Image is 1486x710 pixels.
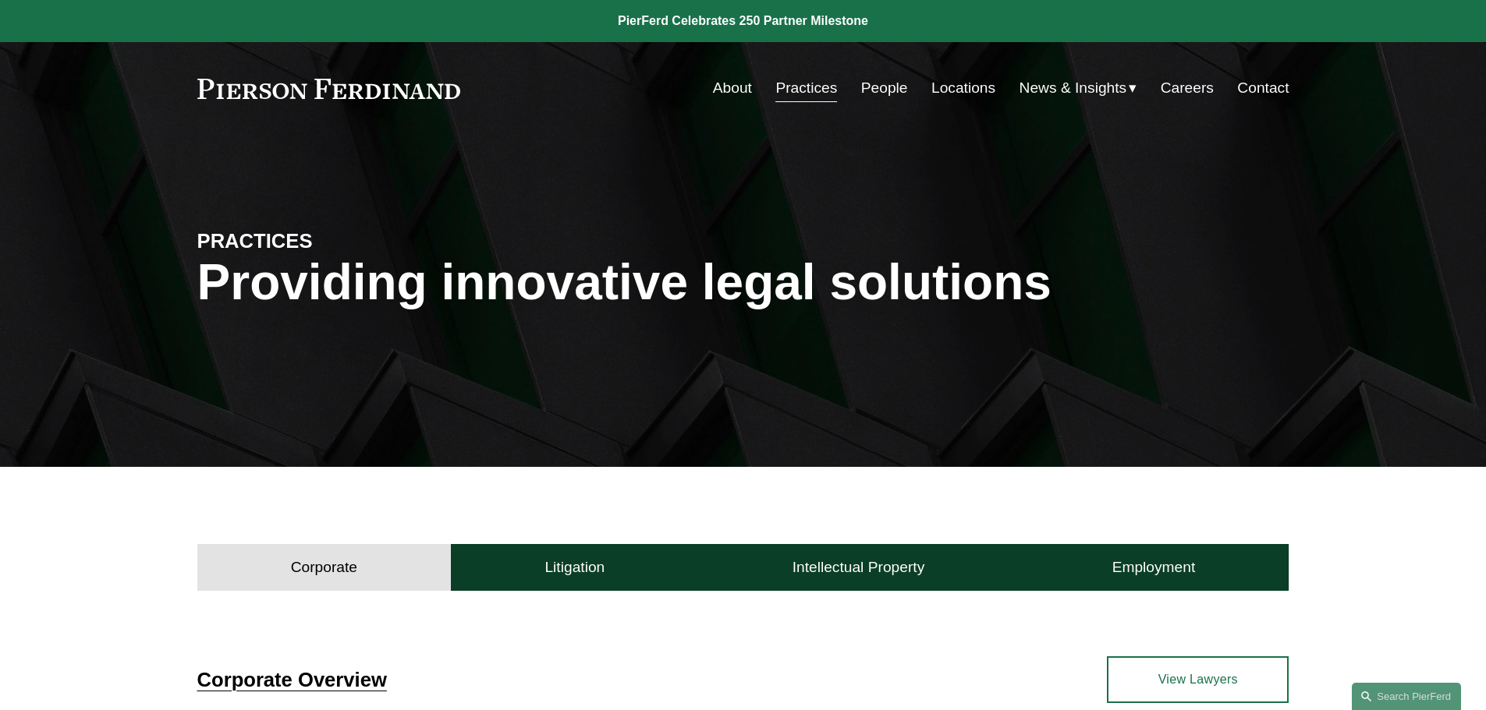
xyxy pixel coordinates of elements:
[544,558,605,577] h4: Litigation
[1112,558,1196,577] h4: Employment
[1020,75,1127,102] span: News & Insights
[713,73,752,103] a: About
[1020,73,1137,103] a: folder dropdown
[793,558,925,577] h4: Intellectual Property
[1352,683,1461,710] a: Search this site
[291,558,357,577] h4: Corporate
[1161,73,1214,103] a: Careers
[197,228,470,253] h4: PRACTICES
[1107,656,1289,703] a: View Lawyers
[861,73,908,103] a: People
[197,254,1289,311] h1: Providing innovative legal solutions
[931,73,995,103] a: Locations
[1237,73,1289,103] a: Contact
[775,73,837,103] a: Practices
[197,669,387,691] a: Corporate Overview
